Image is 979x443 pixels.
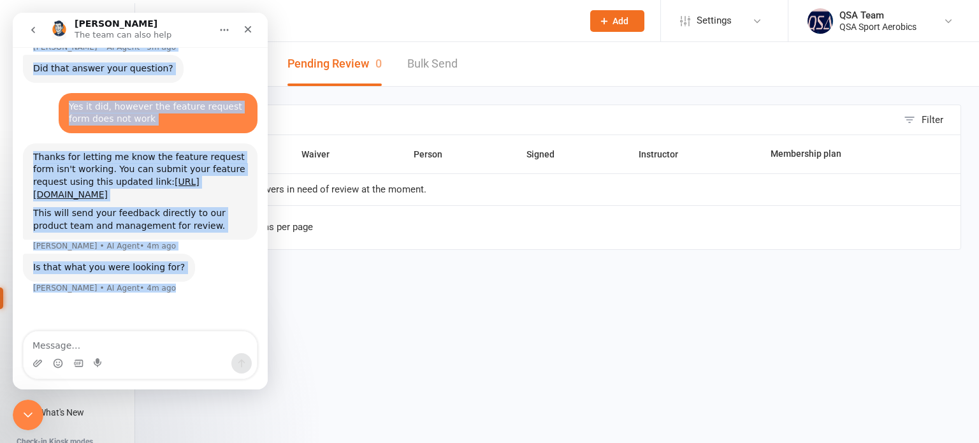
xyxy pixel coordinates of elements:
[639,147,692,162] button: Instructor
[839,10,917,21] div: QSA Team
[20,272,163,279] div: [PERSON_NAME] • AI Agent • 4m ago
[10,131,245,242] div: Toby says…
[10,241,182,269] div: Is that what you were looking for?[PERSON_NAME] • AI Agent• 4m ago
[46,80,245,120] div: Yes it did, however the feature request form does not work
[10,241,245,297] div: Toby says…
[20,229,163,237] div: [PERSON_NAME] • AI Agent • 4m ago
[224,5,247,28] div: Close
[20,138,235,188] div: Thanks for letting me know the feature request form isn't working. You can submit your feature re...
[81,345,91,356] button: Start recording
[20,31,163,38] div: [PERSON_NAME] • AI Agent • 5m ago
[62,16,159,29] p: The team can also help
[250,222,313,233] div: items per page
[10,42,171,70] div: Did that answer your question?
[407,42,458,86] a: Bulk Send
[17,398,134,427] a: What's New
[20,345,30,356] button: Upload attachment
[414,147,456,162] button: Person
[526,147,569,162] button: Signed
[168,12,574,30] input: Search...
[20,50,161,62] div: Did that answer your question?
[20,194,235,219] div: This will send your feedback directly to our product team and management for review.
[13,13,268,389] iframe: Intercom live chat
[759,135,921,173] th: Membership plan
[10,80,245,131] div: QSA says…
[590,10,644,32] button: Add
[56,88,235,113] div: Yes it did, however the feature request form does not work
[40,345,50,356] button: Emoji picker
[154,105,897,134] input: Search by contact
[808,8,833,34] img: thumb_image1645967867.png
[526,149,569,159] span: Signed
[154,173,961,205] td: There are no signed waivers in need of review at the moment.
[11,319,244,340] textarea: Message…
[697,6,732,35] span: Settings
[20,164,187,187] a: [URL][DOMAIN_NAME]
[10,42,245,80] div: Toby says…
[414,149,456,159] span: Person
[20,249,172,261] div: Is that what you were looking for?
[301,149,344,159] span: Waiver
[13,400,43,430] iframe: Intercom live chat
[922,112,943,127] div: Filter
[897,105,961,134] button: Filter
[639,149,692,159] span: Instructor
[61,345,71,356] button: Gif picker
[199,5,224,29] button: Home
[375,57,382,70] span: 0
[287,42,382,86] button: Pending Review0
[10,131,245,228] div: Thanks for letting me know the feature request form isn't working. You can submit your feature re...
[839,21,917,33] div: QSA Sport Aerobics
[301,147,344,162] button: Waiver
[613,16,628,26] span: Add
[219,340,239,361] button: Send a message…
[38,407,84,418] div: What's New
